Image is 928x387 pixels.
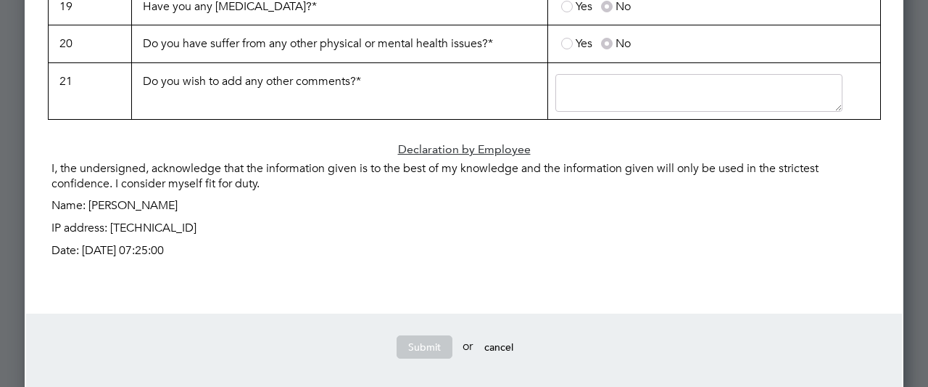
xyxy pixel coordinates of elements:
li: or [48,335,880,373]
p: Do you have suffer from any other physical or mental health issues?* [139,33,540,55]
span: cancel [484,341,513,354]
span: Yes [576,36,592,51]
p: Date: [DATE] 07:25:00 [48,240,880,262]
p: 21 [56,70,124,93]
p: Do you wish to add any other comments?* [139,70,540,93]
span: No [616,36,631,51]
button: cancel [473,335,525,359]
p: IP address: [TECHNICAL_ID] [48,217,880,240]
u: Declaration by Employee [398,142,531,156]
p: I, the undersigned, acknowledge that the information given is to the best of my knowledge and the... [48,158,880,195]
p: 20 [56,33,124,55]
p: Name: [PERSON_NAME] [48,195,880,217]
button: Submit [397,335,452,359]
